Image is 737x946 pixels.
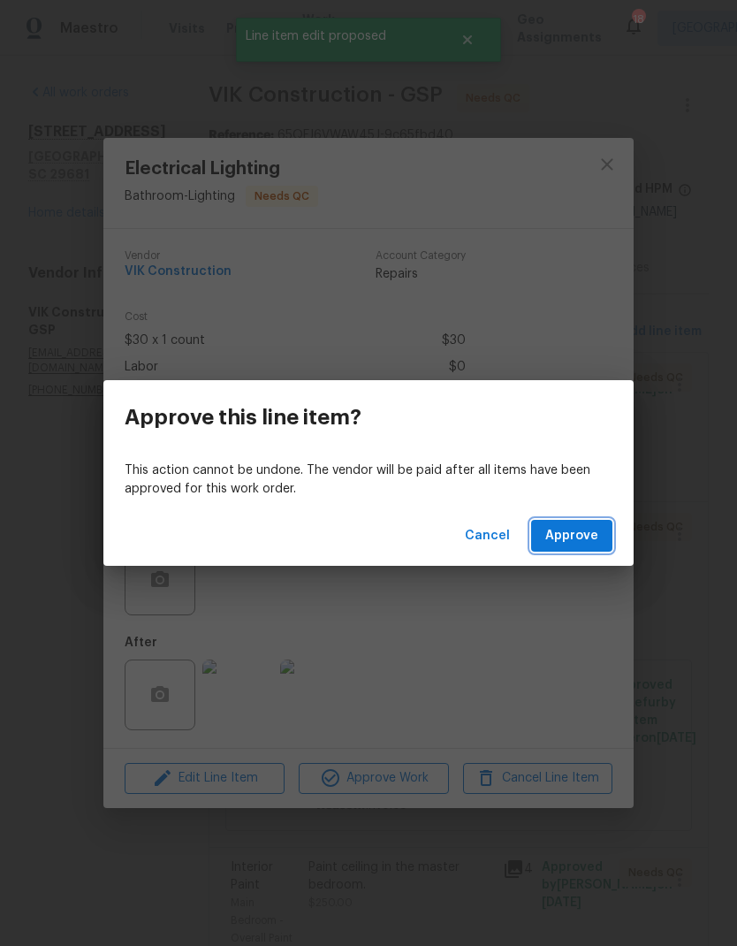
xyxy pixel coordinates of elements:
[545,525,598,547] span: Approve
[531,520,612,553] button: Approve
[125,462,612,499] p: This action cannot be undone. The vendor will be paid after all items have been approved for this...
[458,520,517,553] button: Cancel
[465,525,510,547] span: Cancel
[125,405,361,430] h3: Approve this line item?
